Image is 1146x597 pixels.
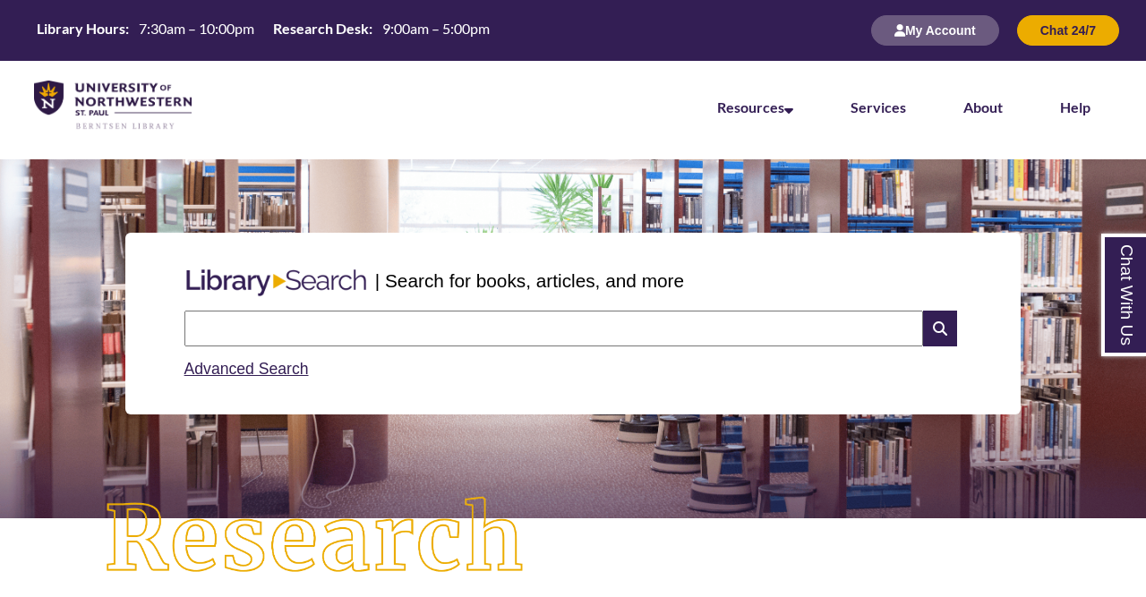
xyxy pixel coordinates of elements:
a: Help [1060,98,1090,115]
a: My Account [871,22,999,38]
button: My Account [871,15,999,46]
p: | Search for books, articles, and more [375,267,684,294]
img: UNWSP Library Logo [34,81,192,131]
img: Libary Search [177,262,375,303]
th: Research Desk: [266,19,375,38]
span: 9:00am – 5:00pm [382,20,490,37]
th: Library Hours: [30,19,132,38]
a: Services [851,98,906,115]
a: Resources [717,98,793,115]
button: Chat 24/7 [1017,15,1119,46]
span: 7:30am – 10:00pm [139,20,254,37]
i: Search [923,311,957,346]
a: Chat 24/7 [1017,22,1119,38]
a: Hours Today [30,19,497,43]
table: Hours Today [30,19,497,41]
a: Advanced Search [184,360,309,378]
a: About [963,98,1003,115]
